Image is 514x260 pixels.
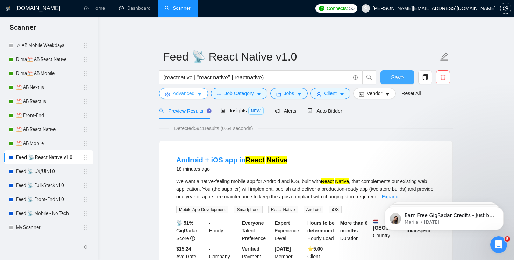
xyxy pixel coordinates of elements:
span: Preview Results [159,108,209,114]
a: searchScanner [165,5,191,11]
span: holder [83,197,88,202]
span: folder [276,92,281,97]
span: holder [83,211,88,216]
li: Feed 📡 Full-Stack v1.0 [4,178,93,192]
span: holder [83,169,88,174]
div: GigRadar Score [175,219,208,242]
button: copy [418,70,432,84]
li: Dima⛱️ AB React Native [4,52,93,66]
b: Everyone [242,220,264,226]
span: double-left [83,244,90,251]
span: 5 [505,236,510,242]
iframe: Intercom live chat [490,236,507,253]
img: logo [6,3,11,14]
b: 📡 51% [176,220,193,226]
a: Feed 📡 Mobile - No Tech [16,206,83,220]
span: robot [307,108,312,113]
a: ⛱️ AB Next.js [16,80,83,94]
span: setting [500,6,511,11]
li: Feed 📡 Mobile - No Tech [4,206,93,220]
span: Vendor [367,90,382,97]
input: Search Freelance Jobs... [163,73,350,82]
mark: React [245,156,264,164]
b: $15.24 [176,246,191,252]
span: user [316,92,321,97]
button: barsJob Categorycaret-down [211,88,267,99]
span: NEW [248,107,264,115]
span: Job Category [224,90,254,97]
span: Detected 5941 results (0.64 seconds) [169,125,258,132]
span: holder [83,99,88,104]
a: Reset All [401,90,421,97]
span: holder [83,71,88,76]
a: dashboardDashboard [119,5,151,11]
li: ⛱️ Front-End [4,108,93,122]
div: 18 minutes ago [176,165,287,173]
button: Save [380,70,414,84]
span: caret-down [197,92,202,97]
li: ⛱️ AB React Native [4,122,93,136]
span: Auto Bidder [307,108,342,114]
span: React Native [268,206,298,213]
div: Talent Preference [241,219,273,242]
a: Dima⛱️ AB React Native [16,52,83,66]
li: Dima⛱️ AB Mobile [4,66,93,80]
li: ⛱️ AB Mobile [4,136,93,150]
span: Android [304,206,323,213]
a: ⛱️ AB Mobile [16,136,83,150]
button: userClientcaret-down [310,88,350,99]
li: Feed 📡 UX/UI v1.0 [4,164,93,178]
li: ☼ AB Mobile Weekdays [4,38,93,52]
a: Feed 📡 React Native v1.0 [16,150,83,164]
li: Feed 📡 React Native v1.0 [4,150,93,164]
b: - [209,246,211,252]
input: Scanner name... [163,48,438,65]
span: Alerts [275,108,297,114]
span: iOS [329,206,342,213]
li: My Scanner [4,220,93,234]
b: Expert [274,220,290,226]
li: ⛱️ AB React.js [4,94,93,108]
img: 🇳🇱 [373,219,378,224]
div: Experience Level [273,219,306,242]
b: ⭐️ 5.00 [307,246,323,252]
div: Duration [339,219,372,242]
b: [DATE] [274,246,291,252]
span: Save [391,73,404,82]
span: 50 [349,5,355,12]
span: search [363,74,376,80]
span: holder [83,43,88,48]
img: upwork-logo.png [319,6,324,11]
span: holder [83,57,88,62]
span: holder [83,141,88,146]
span: holder [83,113,88,118]
span: setting [165,92,170,97]
span: holder [83,155,88,160]
div: Country [372,219,405,242]
span: caret-down [297,92,302,97]
li: Feed 📡 Front-End v1.0 [4,192,93,206]
b: Hours to be determined [307,220,335,233]
span: edit [440,52,449,61]
iframe: Intercom notifications message [374,192,514,241]
a: Feed 📡 Front-End v1.0 [16,192,83,206]
button: folderJobscaret-down [270,88,308,99]
span: delete [436,74,450,80]
span: bars [217,92,222,97]
b: More than 6 months [340,220,368,233]
span: Mobile App Development [176,206,228,213]
b: Verified [242,246,260,252]
a: setting [500,6,511,11]
li: ⛱️ AB Next.js [4,80,93,94]
span: Smartphone [234,206,262,213]
span: user [363,6,368,11]
div: We want a native-feeling mobile app for Android and iOS, built with , that complements our existi... [176,177,436,201]
a: Android + iOS app inReact Native [176,156,287,164]
span: Scanner [4,22,42,37]
a: homeHome [84,5,105,11]
button: delete [436,70,450,84]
